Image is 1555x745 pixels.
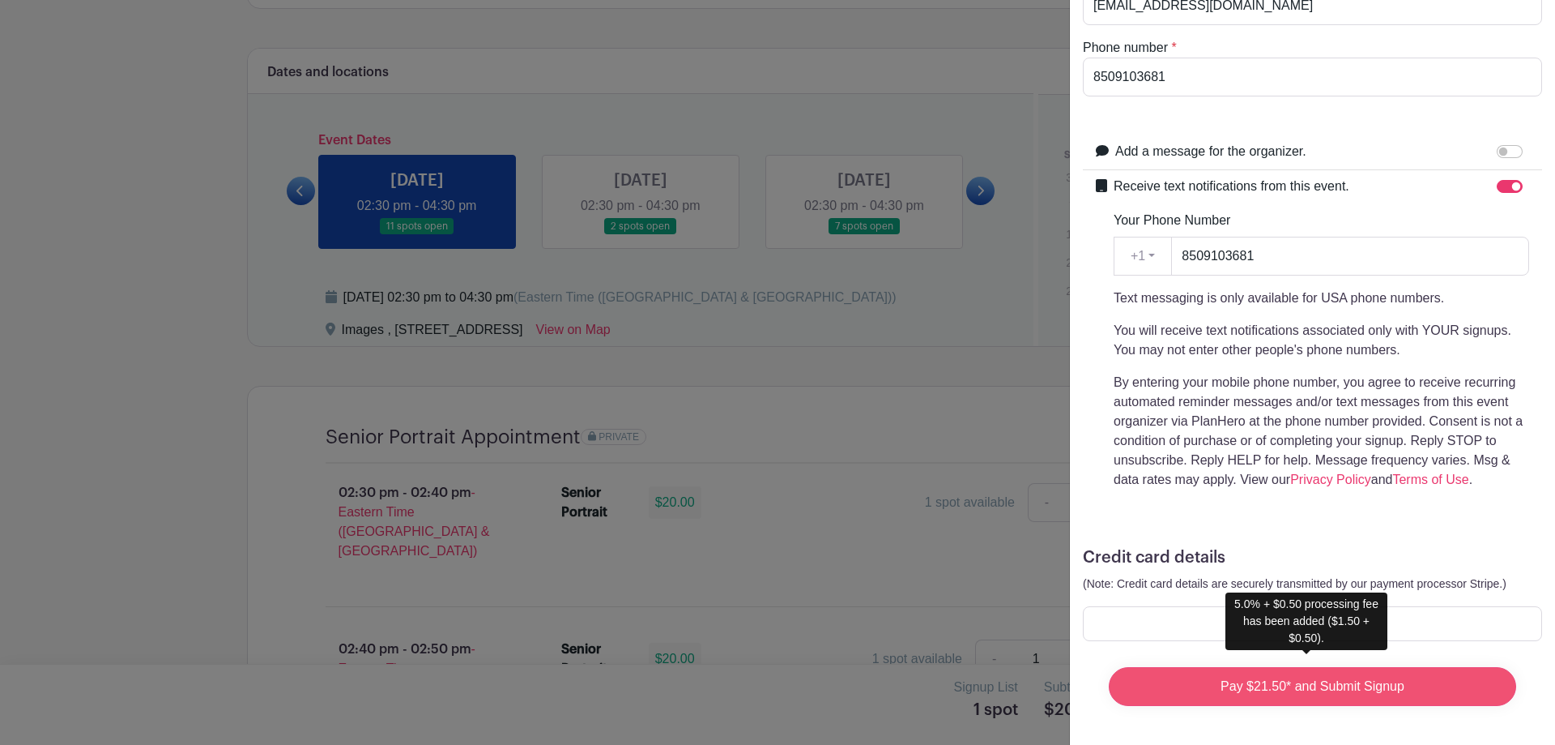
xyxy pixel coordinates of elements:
[1114,211,1230,230] label: Your Phone Number
[1093,616,1532,632] iframe: Secure card payment input frame
[1083,548,1542,567] h5: Credit card details
[1392,473,1468,486] a: Terms of Use
[1114,289,1529,308] p: Text messaging is only available for USA phone numbers.
[1114,237,1172,276] button: +1
[1290,473,1371,486] a: Privacy Policy
[1114,321,1529,360] p: You will receive text notifications associated only with YOUR signups. You may not enter other pe...
[1083,577,1506,590] small: (Note: Credit card details are securely transmitted by our payment processor Stripe.)
[1114,373,1529,490] p: By entering your mobile phone number, you agree to receive recurring automated reminder messages ...
[1115,142,1306,161] label: Add a message for the organizer.
[1114,177,1349,196] label: Receive text notifications from this event.
[1225,593,1387,650] div: 5.0% + $0.50 processing fee has been added ($1.50 + $0.50).
[1083,38,1168,58] label: Phone number
[1109,667,1516,706] input: Pay $21.50* and Submit Signup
